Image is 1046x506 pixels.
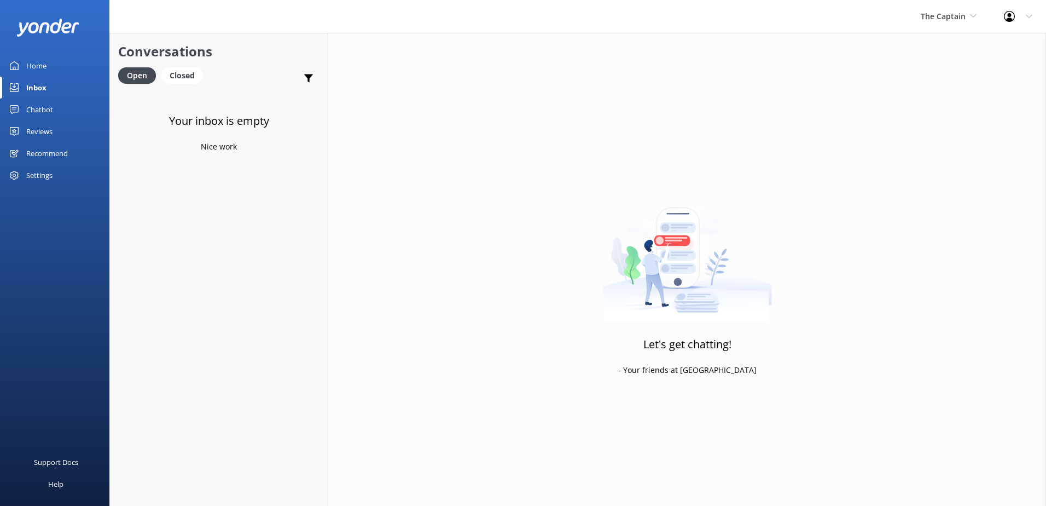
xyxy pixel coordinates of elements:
[34,451,78,473] div: Support Docs
[118,69,161,81] a: Open
[161,69,208,81] a: Closed
[603,185,772,321] img: artwork of a man stealing a conversation from at giant smartphone
[26,55,47,77] div: Home
[26,77,47,99] div: Inbox
[26,99,53,120] div: Chatbot
[118,67,156,84] div: Open
[16,19,79,37] img: yonder-white-logo.png
[643,336,731,353] h3: Let's get chatting!
[48,473,63,495] div: Help
[618,364,757,376] p: - Your friends at [GEOGRAPHIC_DATA]
[118,41,319,62] h2: Conversations
[169,112,269,130] h3: Your inbox is empty
[201,141,237,153] p: Nice work
[26,142,68,164] div: Recommend
[26,120,53,142] div: Reviews
[26,164,53,186] div: Settings
[921,11,966,21] span: The Captain
[161,67,203,84] div: Closed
